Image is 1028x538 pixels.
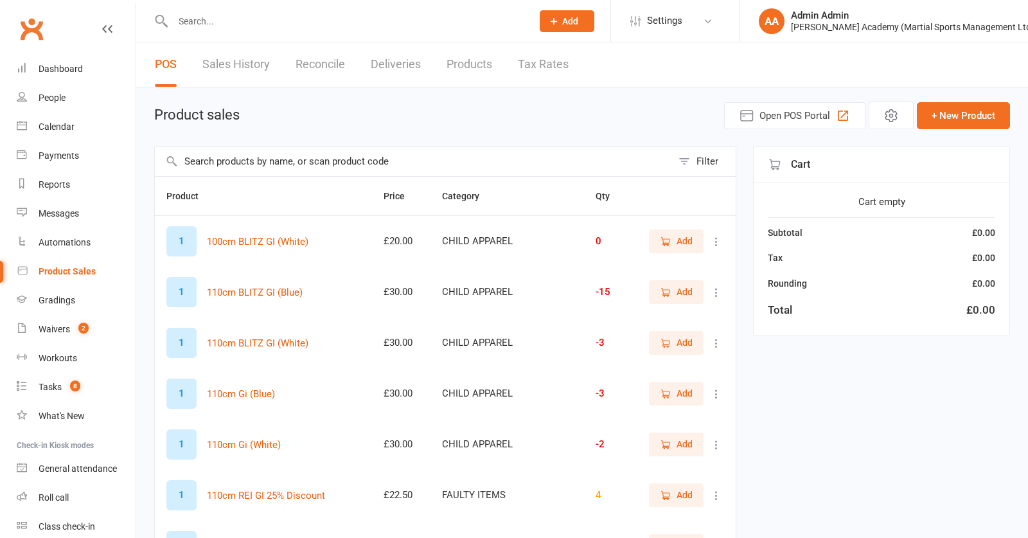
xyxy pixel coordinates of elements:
a: Calendar [17,112,136,141]
button: 110cm REI GI 25% Discount [207,488,325,503]
div: Reports [39,179,70,190]
button: Add [540,10,594,32]
div: Filter [696,154,718,169]
span: Add [677,336,693,350]
span: Qty [596,191,624,201]
div: Rounding [768,276,807,291]
div: Messages [39,208,79,219]
div: Roll call [39,492,69,503]
a: What's New [17,402,136,431]
button: Qty [596,188,624,204]
span: 8 [70,381,80,391]
div: What's New [39,411,85,421]
button: 110cm BLITZ GI (White) [207,336,308,351]
div: CHILD APPAREL [442,439,572,450]
span: Add [677,285,693,299]
a: Sales History [202,42,270,87]
span: 2 [78,323,89,334]
div: Subtotal [768,226,802,240]
div: Workouts [39,353,77,363]
div: Set product image [166,277,197,307]
a: Gradings [17,286,136,315]
div: £0.00 [966,301,995,319]
button: Add [649,331,704,354]
h1: Product sales [154,107,240,123]
div: Waivers [39,324,70,334]
div: Set product image [166,328,197,358]
div: £0.00 [972,276,995,291]
div: 4 [596,490,624,501]
div: Tasks [39,382,62,392]
div: Gradings [39,295,75,305]
div: Cart empty [768,194,995,210]
button: Add [649,433,704,456]
span: Add [677,234,693,248]
button: Category [442,188,493,204]
div: £30.00 [384,287,419,298]
a: Deliveries [371,42,421,87]
div: £0.00 [972,251,995,265]
span: Category [442,191,493,201]
div: £0.00 [972,226,995,240]
div: £30.00 [384,337,419,348]
div: AA [759,8,784,34]
div: £20.00 [384,236,419,247]
a: Workouts [17,344,136,373]
span: Price [384,191,419,201]
a: Reports [17,170,136,199]
div: CHILD APPAREL [442,388,572,399]
a: Dashboard [17,55,136,84]
span: Add [562,16,578,26]
span: Add [677,488,693,502]
div: CHILD APPAREL [442,287,572,298]
div: Set product image [166,480,197,510]
div: Product Sales [39,266,96,276]
a: Automations [17,228,136,257]
div: Payments [39,150,79,161]
div: General attendance [39,463,117,474]
span: Settings [647,6,682,35]
div: Set product image [166,226,197,256]
div: CHILD APPAREL [442,337,572,348]
div: -3 [596,388,624,399]
a: Waivers 2 [17,315,136,344]
div: -3 [596,337,624,348]
button: + New Product [917,102,1010,129]
span: Add [677,437,693,451]
button: Add [649,382,704,405]
div: £30.00 [384,388,419,399]
div: FAULTY ITEMS [442,490,572,501]
div: Calendar [39,121,75,132]
button: 100cm BLITZ GI (White) [207,234,308,249]
span: Add [677,386,693,400]
button: Price [384,188,419,204]
div: Dashboard [39,64,83,74]
a: Products [447,42,492,87]
a: Messages [17,199,136,228]
div: -2 [596,439,624,450]
button: Add [649,483,704,507]
div: 0 [596,236,624,247]
button: Product [166,188,213,204]
div: People [39,93,66,103]
button: Open POS Portal [724,102,865,129]
a: Tasks 8 [17,373,136,402]
div: CHILD APPAREL [442,236,572,247]
input: Search products by name, or scan product code [155,147,672,176]
a: POS [155,42,177,87]
a: Roll call [17,483,136,512]
a: People [17,84,136,112]
button: 110cm BLITZ GI (Blue) [207,285,303,300]
div: Cart [754,147,1009,183]
div: Set product image [166,379,197,409]
button: Filter [672,147,736,176]
a: Reconcile [296,42,345,87]
div: -15 [596,287,624,298]
span: Product [166,191,213,201]
button: 110cm Gi (White) [207,437,281,453]
div: Class check-in [39,521,95,532]
button: 110cm Gi (Blue) [207,386,275,402]
div: Total [768,301,792,319]
a: Product Sales [17,257,136,286]
a: Clubworx [15,13,48,45]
